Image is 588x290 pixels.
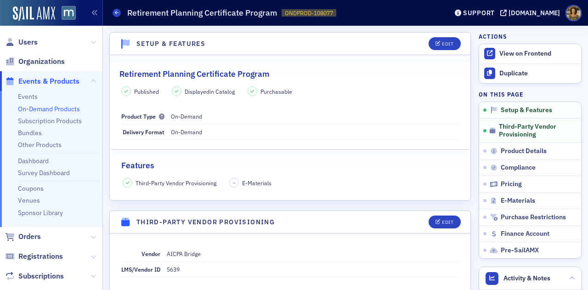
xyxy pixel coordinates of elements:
a: Sponsor Library [18,209,63,217]
span: On-Demand [171,128,202,136]
div: Duplicate [499,69,577,78]
span: Third-Party Vendor Provisioning [499,123,569,139]
span: Displayed in Catalog [185,87,235,96]
dd: 5639 [167,262,459,277]
span: Events & Products [18,76,79,86]
h2: Retirement Planning Certificate Program [119,68,269,80]
h4: Setup & Features [136,39,205,49]
button: [DOMAIN_NAME] [500,10,563,16]
a: Other Products [18,141,62,149]
h4: Actions [479,32,507,40]
a: Events & Products [5,76,79,86]
span: LMS/Vendor ID [121,266,160,273]
div: [DOMAIN_NAME] [509,9,560,17]
button: Edit [429,37,460,50]
span: Pre-SailAMX [501,246,539,255]
img: SailAMX [62,6,76,20]
span: Activity & Notes [503,273,550,283]
span: Compliance [501,164,536,172]
div: Edit [442,41,453,46]
span: Purchase Restrictions [501,213,566,222]
h2: Features [121,159,154,171]
a: Events [18,92,38,101]
a: Users [5,37,38,47]
a: Organizations [5,57,65,67]
span: Purchasable [260,87,292,96]
span: Vendor [141,250,160,257]
div: Support [463,9,495,17]
span: ONDPROD-108077 [285,9,333,17]
button: Edit [429,216,460,228]
h4: On this page [479,90,582,98]
a: View on Frontend [479,44,581,63]
span: Profile [565,5,582,21]
h1: Retirement Planning Certificate Program [127,7,277,18]
span: AICPA Bridge [167,250,201,257]
span: Published [134,87,159,96]
span: On-Demand [171,113,202,120]
button: Duplicate [479,64,581,83]
div: View on Frontend [499,50,577,58]
span: Finance Account [501,230,549,238]
span: Pricing [501,180,522,188]
a: Venues [18,196,40,205]
span: Orders [18,232,41,242]
span: Users [18,37,38,47]
span: Product Type [121,113,164,120]
span: Registrations [18,251,63,262]
span: – [233,180,236,186]
a: Coupons [18,184,44,193]
h4: Third-Party Vendor Provisioning [136,217,275,227]
span: Subscriptions [18,271,64,281]
span: Product Details [501,147,547,155]
span: E-Materials [242,179,271,187]
div: Edit [442,220,453,225]
a: View Homepage [55,6,76,22]
a: Subscription Products [18,117,82,125]
img: SailAMX [13,6,55,21]
span: Delivery Format [123,128,164,136]
a: On-Demand Products [18,105,80,113]
a: Subscriptions [5,271,64,281]
a: Dashboard [18,157,49,165]
span: Setup & Features [501,106,552,114]
span: Organizations [18,57,65,67]
a: Bundles [18,129,42,137]
span: Third-Party Vendor Provisioning [136,179,216,187]
a: Survey Dashboard [18,169,70,177]
span: E-Materials [501,197,535,205]
a: Registrations [5,251,63,262]
a: Orders [5,232,41,242]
